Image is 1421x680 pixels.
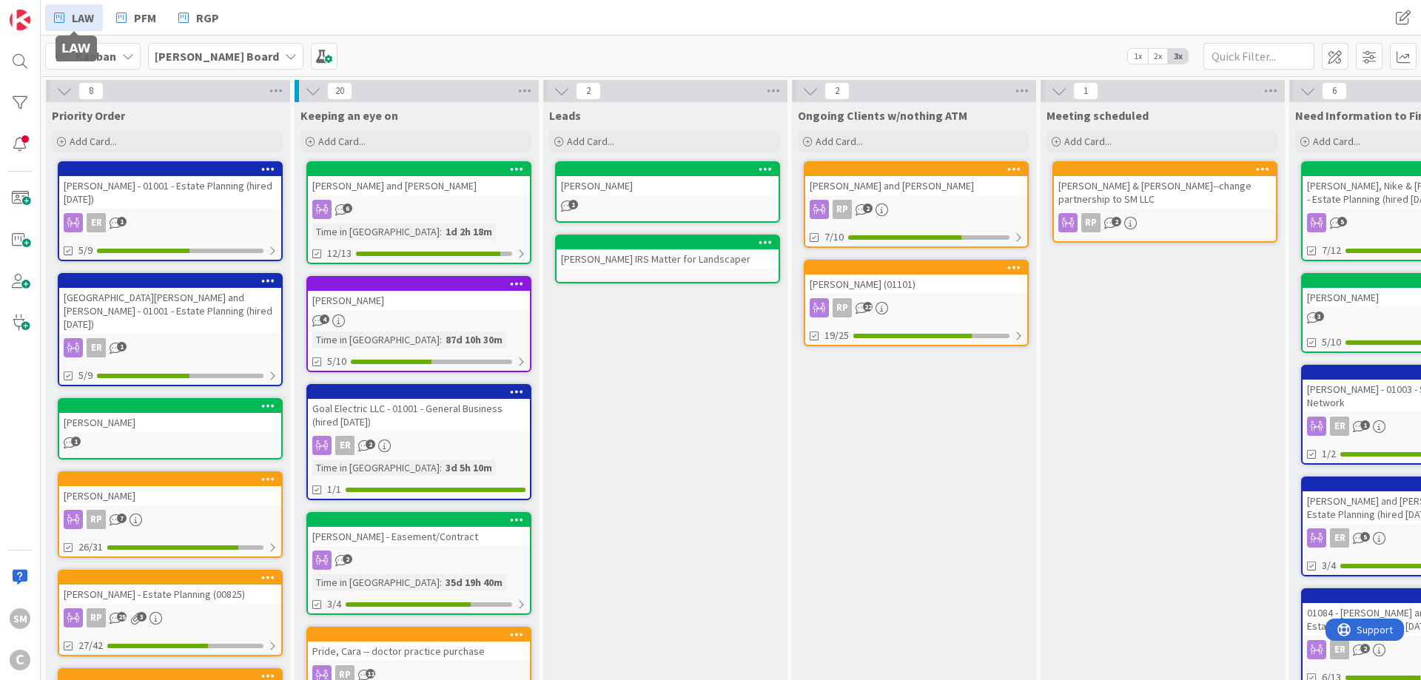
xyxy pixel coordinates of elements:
span: 1 [117,217,127,226]
span: 7 [117,514,127,523]
div: 35d 19h 40m [442,574,506,590]
div: Time in [GEOGRAPHIC_DATA] [312,223,440,240]
span: Ongoing Clients w/nothing ATM [798,108,967,123]
div: [PERSON_NAME] IRS Matter for Landscaper [557,236,779,269]
a: PFM [107,4,165,31]
div: [PERSON_NAME] [557,176,779,195]
span: 3 [137,612,147,622]
div: ER [87,338,106,357]
div: [PERSON_NAME] and [PERSON_NAME] [308,163,530,195]
div: [PERSON_NAME] [59,486,281,505]
div: ER [1330,640,1349,659]
div: [PERSON_NAME] & [PERSON_NAME]--change partnership to SM LLC [1054,176,1276,209]
span: 12/13 [327,246,352,261]
span: LAW [72,9,94,27]
h5: LAW [61,41,91,55]
span: 2 [343,554,352,564]
div: ER [335,436,355,455]
div: [PERSON_NAME] - Estate Planning (00825) [59,571,281,604]
div: ER [1330,528,1349,548]
span: 5 [1337,217,1347,226]
span: 3x [1168,49,1188,64]
div: [PERSON_NAME] and [PERSON_NAME] [805,163,1027,195]
span: 5/10 [327,354,346,369]
img: Visit kanbanzone.com [10,10,30,30]
a: RGP [169,4,228,31]
span: 1 [568,200,578,209]
div: ER [308,436,530,455]
div: [PERSON_NAME] [308,291,530,310]
div: ER [87,213,106,232]
span: 27/42 [78,638,103,653]
span: Add Card... [318,135,366,148]
a: [PERSON_NAME]RP26/31 [58,471,283,558]
span: 5/10 [1322,334,1341,350]
a: [PERSON_NAME] - Easement/ContractTime in [GEOGRAPHIC_DATA]:35d 19h 40m3/4 [306,512,531,615]
span: 20 [327,82,352,100]
span: RGP [196,9,219,27]
div: Time in [GEOGRAPHIC_DATA] [312,574,440,590]
div: 1d 2h 18m [442,223,496,240]
div: [PERSON_NAME] and [PERSON_NAME] [308,176,530,195]
div: RP [833,298,852,317]
span: 2 [824,82,850,100]
span: Meeting scheduled [1047,108,1149,123]
span: Priority Order [52,108,125,123]
span: 6 [343,203,352,213]
div: [PERSON_NAME] - Easement/Contract [308,514,530,546]
span: 1x [1128,49,1148,64]
div: RP [59,608,281,627]
div: ER [1330,417,1349,436]
div: Time in [GEOGRAPHIC_DATA] [312,331,440,348]
span: 1 [1073,82,1098,100]
div: [PERSON_NAME] & [PERSON_NAME]--change partnership to SM LLC [1054,163,1276,209]
div: Goal Electric LLC - 01001 - General Business (hired [DATE]) [308,386,530,431]
a: [PERSON_NAME] and [PERSON_NAME]Time in [GEOGRAPHIC_DATA]:1d 2h 18m12/13 [306,161,531,264]
span: 5/9 [78,243,93,258]
div: Pride, Cara -- doctor practice purchase [308,642,530,661]
span: Add Card... [816,135,863,148]
a: [PERSON_NAME] - 01001 - Estate Planning (hired [DATE])ER5/9 [58,161,283,261]
a: [PERSON_NAME] & [PERSON_NAME]--change partnership to SM LLCRP [1052,161,1277,243]
span: 2 [863,203,873,213]
span: 22 [863,302,873,312]
a: [GEOGRAPHIC_DATA][PERSON_NAME] and [PERSON_NAME] - 01001 - Estate Planning (hired [DATE])ER5/9 [58,273,283,386]
span: 2 [1360,644,1370,653]
span: Add Card... [70,135,117,148]
span: : [440,223,442,240]
a: [PERSON_NAME] - Estate Planning (00825)RP27/42 [58,570,283,656]
div: [PERSON_NAME] (01101) [805,275,1027,294]
div: [PERSON_NAME] [557,163,779,195]
a: LAW [45,4,103,31]
span: 2 [1112,217,1121,226]
a: Goal Electric LLC - 01001 - General Business (hired [DATE])ERTime in [GEOGRAPHIC_DATA]:3d 5h 10m1/1 [306,384,531,500]
span: 1/1 [327,482,341,497]
div: SM [10,608,30,629]
div: [PERSON_NAME] [59,413,281,432]
div: [GEOGRAPHIC_DATA][PERSON_NAME] and [PERSON_NAME] - 01001 - Estate Planning (hired [DATE]) [59,275,281,334]
span: 3/4 [327,596,341,612]
span: Add Card... [1313,135,1360,148]
span: 5/9 [78,368,93,383]
div: RP [805,298,1027,317]
div: RP [1081,213,1101,232]
a: [PERSON_NAME] [58,398,283,459]
input: Quick Filter... [1203,43,1314,70]
div: 87d 10h 30m [442,331,506,348]
span: 19/25 [824,328,849,343]
div: [GEOGRAPHIC_DATA][PERSON_NAME] and [PERSON_NAME] - 01001 - Estate Planning (hired [DATE]) [59,288,281,334]
div: 3d 5h 10m [442,459,496,476]
span: Add Card... [1064,135,1112,148]
div: [PERSON_NAME] [308,277,530,310]
div: [PERSON_NAME] - 01001 - Estate Planning (hired [DATE]) [59,163,281,209]
a: [PERSON_NAME]Time in [GEOGRAPHIC_DATA]:87d 10h 30m5/10 [306,276,531,372]
div: RP [833,200,852,219]
div: ER [59,213,281,232]
span: : [440,574,442,590]
div: RP [1054,213,1276,232]
span: Support [31,2,67,20]
div: [PERSON_NAME] IRS Matter for Landscaper [557,249,779,269]
span: 1/2 [1322,446,1336,462]
span: 1 [117,342,127,351]
div: Pride, Cara -- doctor practice purchase [308,628,530,661]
